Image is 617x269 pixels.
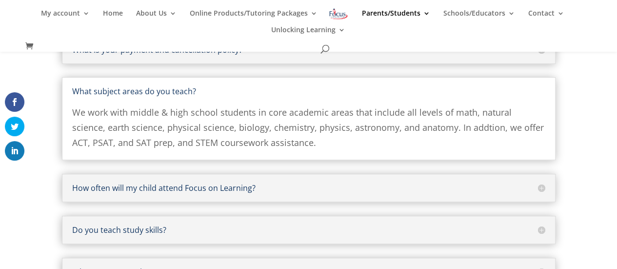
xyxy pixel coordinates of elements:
[72,46,545,54] h5: What is your payment and cancellation policy?
[72,226,545,234] h5: Do you teach study skills?
[271,26,345,43] a: Unlocking Learning
[72,184,545,192] h5: How often will my child attend Focus on Learning?
[72,105,545,150] p: We work with middle & high school students in core academic areas that include all levels of math...
[328,7,349,21] img: Focus on Learning
[72,87,545,95] h5: What subject areas do you teach?
[136,10,177,26] a: About Us
[528,10,564,26] a: Contact
[41,10,90,26] a: My account
[362,10,430,26] a: Parents/Students
[190,10,318,26] a: Online Products/Tutoring Packages
[443,10,515,26] a: Schools/Educators
[103,10,123,26] a: Home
